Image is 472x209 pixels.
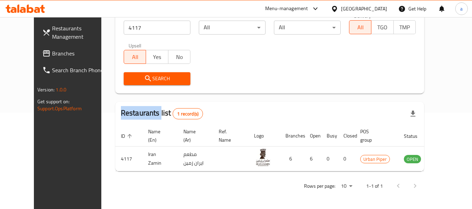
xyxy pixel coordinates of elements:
td: 0 [338,147,355,171]
span: Name (Ar) [183,127,205,144]
span: ID [121,132,134,140]
span: All [352,22,369,32]
span: Urban Piper [361,155,390,163]
span: 1 record(s) [173,111,203,117]
span: No [171,52,188,62]
span: Search Branch Phone [52,66,107,74]
span: 1.0.0 [56,85,66,94]
span: TGO [374,22,391,32]
span: Yes [149,52,165,62]
button: All [124,50,146,64]
div: All [274,21,341,35]
a: Search Branch Phone [37,62,113,79]
th: Open [304,125,321,147]
span: Ref. Name [219,127,240,144]
div: Rows per page: [338,181,355,192]
th: Busy [321,125,338,147]
td: 6 [304,147,321,171]
span: Status [404,132,427,140]
p: Rows per page: [304,182,335,191]
button: TMP [393,20,416,34]
div: Menu-management [265,5,308,13]
span: TMP [397,22,413,32]
button: No [168,50,190,64]
div: Export file [405,105,421,122]
span: All [127,52,143,62]
td: 4117 [115,147,143,171]
td: 0 [321,147,338,171]
div: Total records count [173,108,203,119]
span: Restaurants Management [52,24,107,41]
a: Support.OpsPlatform [37,104,82,113]
th: Branches [280,125,304,147]
img: Iran Zamin [254,149,271,166]
span: Get support on: [37,97,70,106]
span: Branches [52,49,107,58]
td: 6 [280,147,304,171]
span: POS group [360,127,390,144]
span: OPEN [404,155,421,163]
th: Closed [338,125,355,147]
table: enhanced table [115,125,459,171]
a: Restaurants Management [37,20,113,45]
div: All [199,21,266,35]
a: Branches [37,45,113,62]
label: Delivery [354,13,371,18]
button: TGO [371,20,393,34]
span: Name (En) [148,127,169,144]
span: Version: [37,85,55,94]
span: Search [129,74,185,83]
td: Iran Zamin [143,147,178,171]
p: 1-1 of 1 [366,182,383,191]
span: a [460,5,463,13]
h2: Restaurants list [121,108,203,119]
label: Upsell [129,43,141,48]
div: [GEOGRAPHIC_DATA] [341,5,387,13]
td: مطعم ايران زمين [178,147,213,171]
button: Search [124,72,190,85]
button: Yes [146,50,168,64]
input: Search for restaurant name or ID.. [124,21,190,35]
button: All [349,20,371,34]
th: Logo [248,125,280,147]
